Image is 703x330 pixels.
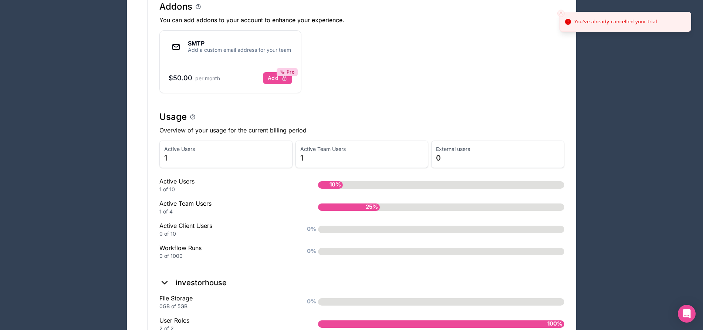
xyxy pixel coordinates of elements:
div: Active Users [159,177,294,193]
span: 25% [364,201,380,213]
span: Active Team Users [300,145,424,153]
div: 0 of 10 [159,230,294,238]
div: 1 of 4 [159,208,294,215]
h2: investorhouse [176,277,227,288]
div: 0GB of 5GB [159,303,294,310]
h1: Usage [159,111,187,123]
div: Add [268,75,287,81]
span: 0 [436,153,560,163]
div: Open Intercom Messenger [678,305,696,323]
div: Active Client Users [159,221,294,238]
span: $50.00 [169,74,192,82]
span: Active Users [164,145,288,153]
div: You've already cancelled your trial [574,18,657,26]
div: 1 of 10 [159,186,294,193]
h1: Addons [159,1,192,13]
button: AddPro [263,72,292,84]
span: 100% [545,318,564,330]
span: 1 [164,153,288,163]
span: 1 [300,153,424,163]
button: Close toast [557,10,565,17]
span: External users [436,145,560,153]
div: Active Team Users [159,199,294,215]
span: 10% [328,179,343,191]
div: Workflow Runs [159,243,294,260]
div: File Storage [159,294,294,310]
span: 0% [305,245,318,257]
span: 0% [305,296,318,308]
div: Add a custom email address for your team [188,46,291,54]
p: Overview of your usage for the current billing period [159,126,564,135]
p: You can add addons to your account to enhance your experience. [159,16,564,24]
span: 0% [305,223,318,235]
div: 0 of 1000 [159,252,294,260]
div: SMTP [188,40,291,46]
span: Pro [287,69,294,75]
span: per month [195,75,220,81]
